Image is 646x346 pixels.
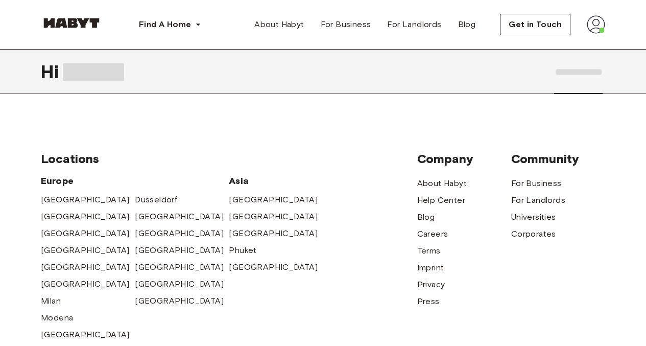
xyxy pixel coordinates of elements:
[511,194,565,206] a: For Landlords
[458,18,476,31] span: Blog
[379,14,449,35] a: For Landlords
[41,61,63,82] span: Hi
[41,261,130,273] a: [GEOGRAPHIC_DATA]
[135,211,224,223] a: [GEOGRAPHIC_DATA]
[313,14,379,35] a: For Business
[41,278,130,290] a: [GEOGRAPHIC_DATA]
[41,329,130,341] a: [GEOGRAPHIC_DATA]
[417,228,448,240] a: Careers
[417,177,467,190] a: About Habyt
[41,194,130,206] a: [GEOGRAPHIC_DATA]
[131,14,209,35] button: Find A Home
[417,262,444,274] a: Imprint
[417,211,435,223] a: Blog
[500,14,570,35] button: Get in Touch
[41,175,229,187] span: Europe
[135,261,224,273] a: [GEOGRAPHIC_DATA]
[41,295,61,307] a: Milan
[587,15,605,34] img: avatar
[417,279,445,291] a: Privacy
[229,227,318,240] a: [GEOGRAPHIC_DATA]
[229,175,323,187] span: Asia
[135,295,224,307] a: [GEOGRAPHIC_DATA]
[387,18,441,31] span: For Landlords
[511,211,556,223] a: Universities
[229,244,256,257] a: Phuket
[246,14,312,35] a: About Habyt
[509,18,562,31] span: Get in Touch
[511,177,562,190] a: For Business
[41,151,417,167] span: Locations
[135,194,177,206] a: Dusseldorf
[41,227,130,240] a: [GEOGRAPHIC_DATA]
[229,211,318,223] a: [GEOGRAPHIC_DATA]
[321,18,371,31] span: For Business
[254,18,304,31] span: About Habyt
[139,18,191,31] span: Find A Home
[135,244,224,257] a: [GEOGRAPHIC_DATA]
[511,228,556,240] a: Corporates
[417,295,440,308] a: Press
[552,49,605,94] div: user profile tabs
[417,245,441,257] a: Terms
[41,312,73,324] a: Modena
[41,211,130,223] a: [GEOGRAPHIC_DATA]
[511,151,605,167] span: Community
[135,278,224,290] a: [GEOGRAPHIC_DATA]
[229,194,318,206] a: [GEOGRAPHIC_DATA]
[417,194,465,206] a: Help Center
[41,244,130,257] a: [GEOGRAPHIC_DATA]
[450,14,484,35] a: Blog
[41,18,102,28] img: Habyt
[417,151,511,167] span: Company
[229,261,318,273] a: [GEOGRAPHIC_DATA]
[135,227,224,240] a: [GEOGRAPHIC_DATA]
